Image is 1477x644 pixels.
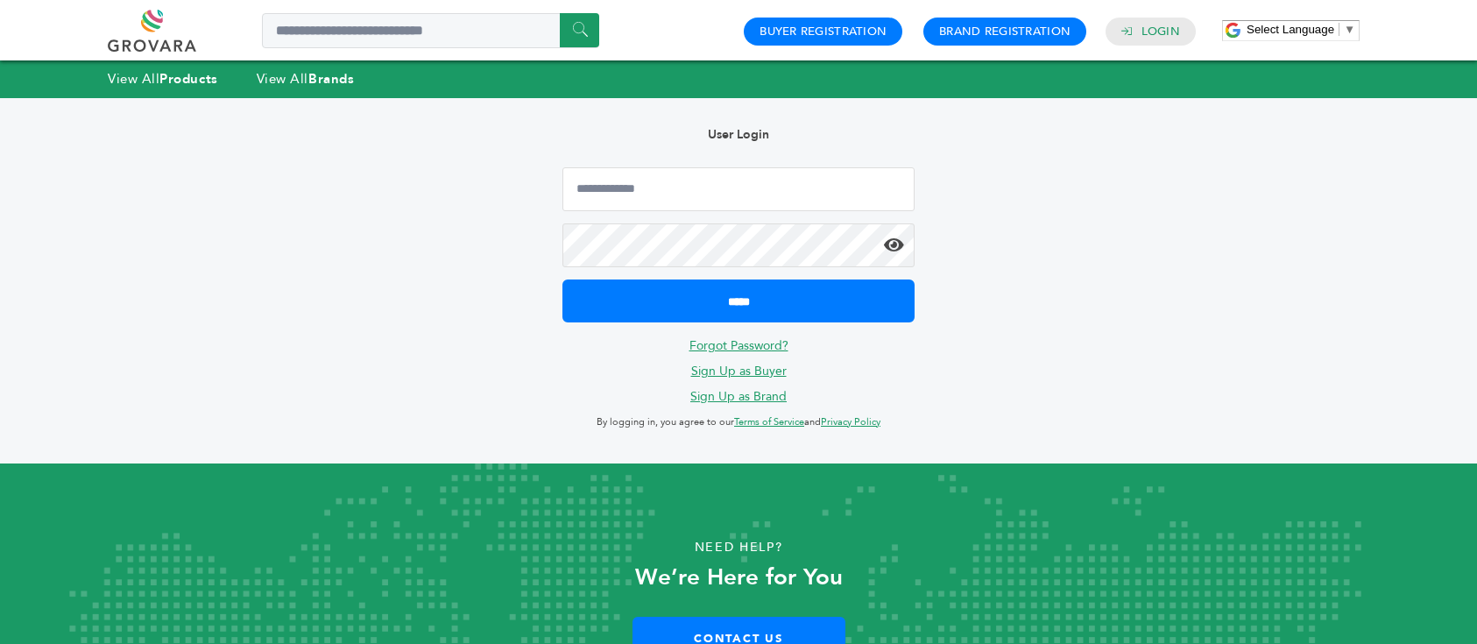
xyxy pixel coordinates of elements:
a: Sign Up as Brand [690,388,787,405]
a: Login [1141,24,1180,39]
input: Password [562,223,915,267]
strong: We’re Here for You [635,562,843,593]
a: Terms of Service [734,415,804,428]
a: Sign Up as Buyer [691,363,787,379]
span: ​ [1339,23,1339,36]
strong: Brands [308,70,354,88]
a: Buyer Registration [760,24,887,39]
span: Select Language [1247,23,1334,36]
a: Brand Registration [939,24,1071,39]
p: By logging in, you agree to our and [562,412,915,433]
strong: Products [159,70,217,88]
a: Select Language​ [1247,23,1355,36]
span: ▼ [1344,23,1355,36]
b: User Login [708,126,769,143]
p: Need Help? [74,534,1403,561]
input: Email Address [562,167,915,211]
a: View AllProducts [108,70,218,88]
a: Forgot Password? [689,337,788,354]
a: View AllBrands [257,70,355,88]
input: Search a product or brand... [262,13,599,48]
a: Privacy Policy [821,415,880,428]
